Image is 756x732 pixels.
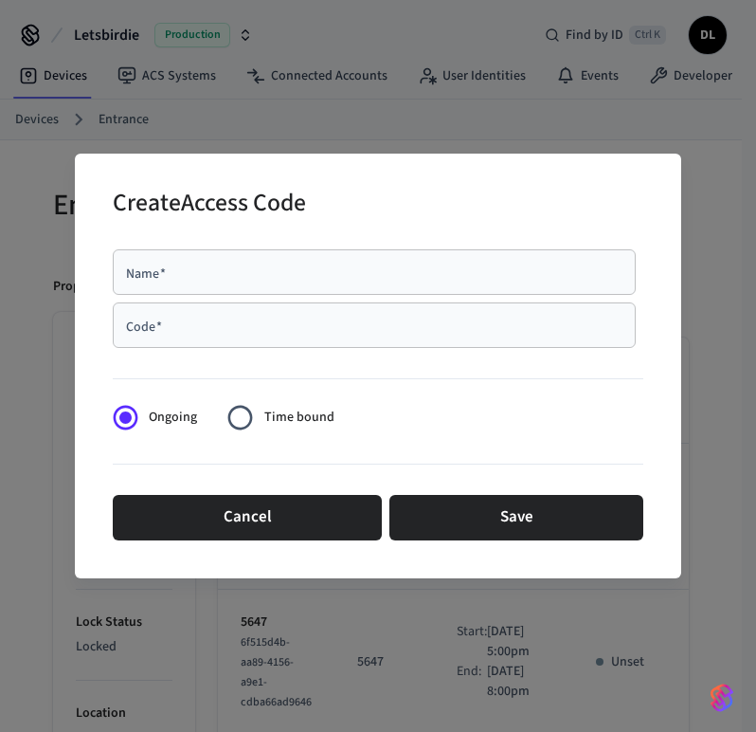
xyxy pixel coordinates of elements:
[264,408,334,428] span: Time bound
[113,176,306,234] h2: Create Access Code
[711,683,733,713] img: SeamLogoGradient.69752ec5.svg
[149,408,197,428] span: Ongoing
[113,495,382,540] button: Cancel
[389,495,643,540] button: Save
